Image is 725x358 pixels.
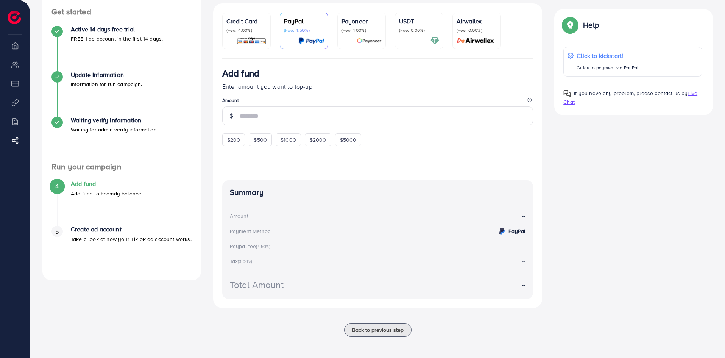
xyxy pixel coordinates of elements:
[522,211,525,220] strong: --
[430,36,439,45] img: card
[399,27,439,33] p: (Fee: 0.00%)
[42,71,201,117] li: Update Information
[310,136,326,144] span: $2000
[281,136,296,144] span: $1000
[238,258,252,264] small: (3.00%)
[574,89,688,97] span: If you have any problem, please contact us by
[71,117,158,124] h4: Waiting verify information
[222,68,259,79] h3: Add fund
[352,326,404,334] span: Back to previous step
[298,36,324,45] img: card
[230,278,284,291] div: Total Amount
[344,323,412,337] button: Back to previous step
[284,17,324,26] p: PayPal
[226,17,267,26] p: Credit Card
[230,242,273,250] div: Paypal fee
[399,17,439,26] p: USDT
[71,125,158,134] p: Waiting for admin verify information.
[563,18,577,32] img: Popup guide
[222,97,533,106] legend: Amount
[226,27,267,33] p: (Fee: 4.00%)
[71,189,141,198] p: Add fund to Ecomdy balance
[222,82,533,91] p: Enter amount you want to top-up
[42,26,201,71] li: Active 14 days free trial
[42,7,201,17] h4: Get started
[71,234,192,244] p: Take a look at how your TikTok ad account works.
[341,17,382,26] p: Payoneer
[71,80,142,89] p: Information for run campaign.
[42,162,201,172] h4: Run your campaign
[227,136,240,144] span: $200
[497,227,507,236] img: credit
[71,71,142,78] h4: Update Information
[71,34,163,43] p: FREE 1 ad account in the first 14 days.
[341,27,382,33] p: (Fee: 1.00%)
[563,90,571,97] img: Popup guide
[256,244,270,250] small: (4.50%)
[230,188,526,197] h4: Summary
[42,180,201,226] li: Add fund
[457,17,497,26] p: Airwallex
[522,257,525,265] strong: --
[357,36,382,45] img: card
[71,26,163,33] h4: Active 14 days free trial
[577,51,638,60] p: Click to kickstart!
[693,324,719,352] iframe: Chat
[522,242,525,250] strong: --
[71,226,192,233] h4: Create ad account
[8,11,21,24] img: logo
[340,136,357,144] span: $5000
[254,136,267,144] span: $500
[55,227,59,236] span: 5
[230,257,255,265] div: Tax
[577,63,638,72] p: Guide to payment via PayPal
[583,20,599,30] p: Help
[454,36,497,45] img: card
[237,36,267,45] img: card
[230,212,248,220] div: Amount
[230,227,271,235] div: Payment Method
[42,226,201,271] li: Create ad account
[522,280,525,289] strong: --
[508,227,525,235] strong: PayPal
[71,180,141,188] h4: Add fund
[284,27,324,33] p: (Fee: 4.50%)
[55,182,59,191] span: 4
[457,27,497,33] p: (Fee: 0.00%)
[42,117,201,162] li: Waiting verify information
